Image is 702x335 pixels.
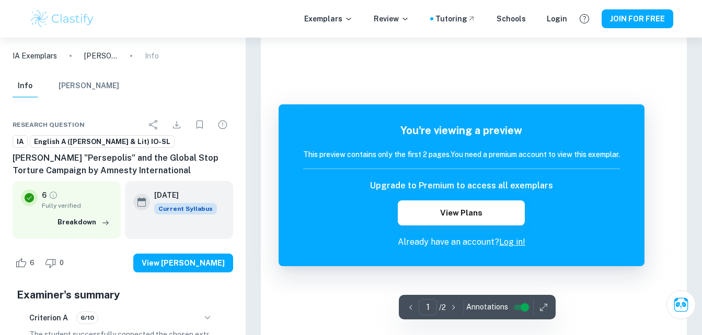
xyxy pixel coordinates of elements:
[154,189,209,201] h6: [DATE]
[154,203,217,214] span: Current Syllabus
[439,302,446,313] p: / 2
[666,290,696,319] button: Ask Clai
[49,190,58,200] a: Grade fully verified
[303,236,620,248] p: Already have an account?
[84,50,118,62] p: [PERSON_NAME] "Persepolis" and the Global Stop Torture Campaign by Amnesty International
[13,75,38,98] button: Info
[29,312,68,324] h6: Criterion A
[17,287,229,303] h5: Examiner's summary
[497,13,526,25] a: Schools
[145,50,159,62] p: Info
[42,189,47,201] p: 6
[133,254,233,272] button: View [PERSON_NAME]
[29,8,96,29] img: Clastify logo
[602,9,673,28] button: JOIN FOR FREE
[13,255,40,271] div: Like
[30,137,174,147] span: English A ([PERSON_NAME] & Lit) IO-SL
[466,302,508,313] span: Annotations
[77,313,98,322] span: 6/10
[30,135,175,148] a: English A ([PERSON_NAME] & Lit) IO-SL
[499,237,525,247] a: Log in!
[13,50,57,62] a: IA Exemplars
[13,135,28,148] a: IA
[42,201,112,210] span: Fully verified
[154,203,217,214] div: This exemplar is based on the current syllabus. Feel free to refer to it for inspiration/ideas wh...
[547,13,567,25] a: Login
[54,258,70,268] span: 0
[303,149,620,160] h6: This preview contains only the first 2 pages. You need a premium account to view this exemplar.
[143,114,164,135] div: Share
[55,214,112,230] button: Breakdown
[435,13,476,25] a: Tutoring
[24,258,40,268] span: 6
[398,200,524,225] button: View Plans
[303,123,620,138] h5: You're viewing a preview
[42,255,70,271] div: Dislike
[166,114,187,135] div: Download
[370,180,553,192] h6: Upgrade to Premium to access all exemplars
[13,137,27,147] span: IA
[189,114,210,135] div: Bookmark
[374,13,409,25] p: Review
[212,114,233,135] div: Report issue
[59,75,119,98] button: [PERSON_NAME]
[13,152,233,177] h6: [PERSON_NAME] "Persepolis" and the Global Stop Torture Campaign by Amnesty International
[304,13,353,25] p: Exemplars
[13,120,85,129] span: Research question
[576,10,593,28] button: Help and Feedback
